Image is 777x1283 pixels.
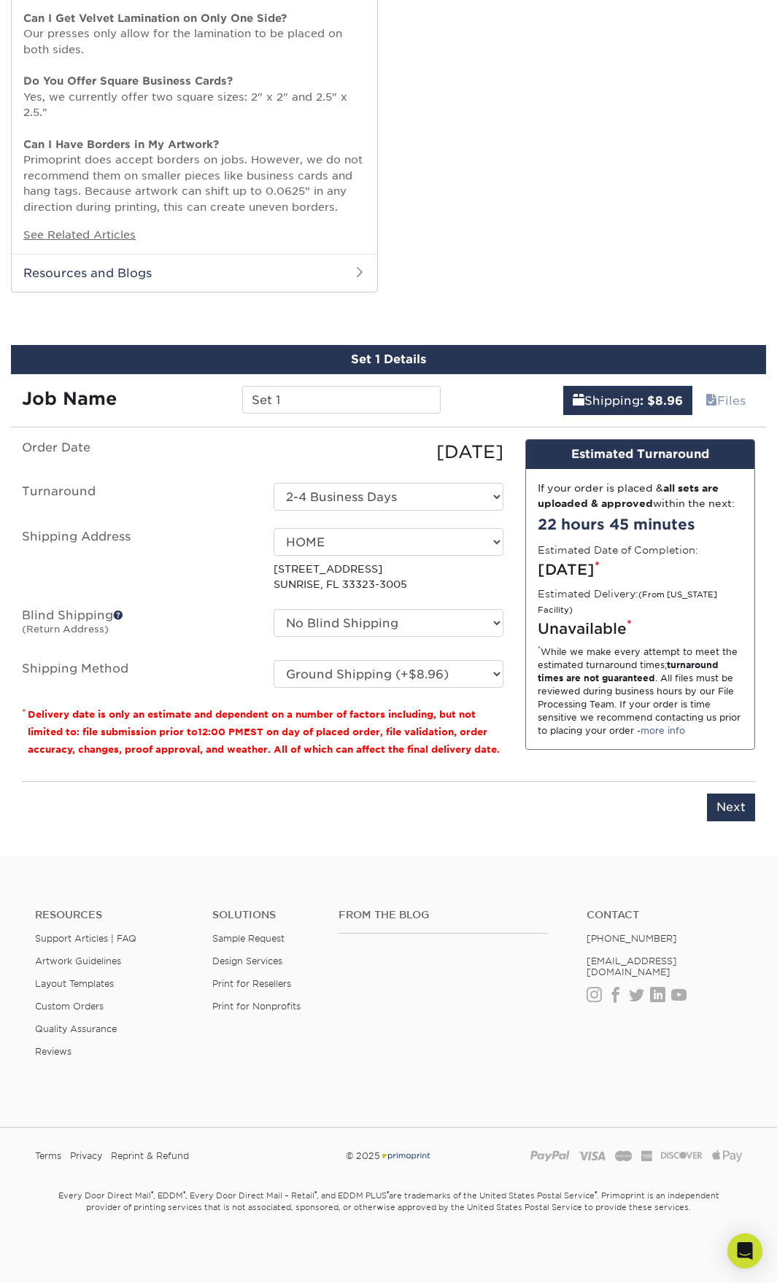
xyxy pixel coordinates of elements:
a: [PHONE_NUMBER] [587,933,677,944]
strong: turnaround times are not guaranteed [538,659,719,683]
a: Print for Nonprofits [212,1001,301,1012]
label: Blind Shipping [11,609,263,643]
input: Enter a job name [242,386,441,414]
a: Contact [587,909,742,921]
div: 22 hours 45 minutes [538,513,743,535]
a: more info [641,725,685,736]
div: Open Intercom Messenger [727,1233,762,1268]
a: See Related Articles [23,228,136,241]
input: Next [707,794,755,821]
span: 12:00 PM [198,726,244,737]
a: Shipping: $8.96 [563,386,692,415]
div: While we make every attempt to meet the estimated turnaround times; . All files must be reviewed ... [538,646,743,737]
h4: Solutions [212,909,317,921]
small: (From [US_STATE] Facility) [538,590,717,614]
div: Unavailable [538,618,743,640]
sup: ® [314,1190,317,1197]
h4: Resources [35,909,190,921]
img: Primoprint [380,1150,431,1161]
sup: ® [183,1190,185,1197]
sup: ® [387,1190,389,1197]
div: Set 1 Details [11,345,766,374]
a: Artwork Guidelines [35,956,121,966]
a: [EMAIL_ADDRESS][DOMAIN_NAME] [587,956,677,977]
strong: Do You Offer Square Business Cards? [23,74,233,87]
small: (Return Address) [22,624,109,635]
h4: From the Blog [339,909,547,921]
span: files [706,394,717,408]
strong: Can I Get Velvet Lamination on Only One Side? [23,12,287,24]
strong: Job Name [22,388,117,409]
div: © 2025 [267,1145,510,1167]
small: Every Door Direct Mail , EDDM , Every Door Direct Mail – Retail , and EDDM PLUS are trademarks of... [11,1185,766,1249]
a: Custom Orders [35,1001,104,1012]
a: Reprint & Refund [111,1145,189,1167]
label: Estimated Delivery: [538,586,743,616]
label: Estimated Date of Completion: [538,543,698,557]
a: Terms [35,1145,61,1167]
a: Reviews [35,1046,71,1057]
span: shipping [573,394,584,408]
b: : $8.96 [640,394,683,408]
h2: Resources and Blogs [12,254,377,292]
a: Privacy [70,1145,102,1167]
label: Shipping Address [11,528,263,592]
strong: all sets are uploaded & approved [538,482,719,508]
a: Layout Templates [35,978,114,989]
sup: ® [595,1190,597,1197]
a: Print for Resellers [212,978,291,989]
div: [DATE] [263,439,514,465]
a: Design Services [212,956,282,966]
div: If your order is placed & within the next: [538,481,743,511]
div: [DATE] [538,559,743,581]
label: Order Date [11,439,263,465]
strong: Can I Have Borders in My Artwork? [23,138,219,150]
a: Quality Assurance [35,1023,117,1034]
small: Delivery date is only an estimate and dependent on a number of factors including, but not limited... [28,709,500,755]
sup: ® [151,1190,153,1197]
a: Sample Request [212,933,285,944]
label: Shipping Method [11,660,263,688]
a: Support Articles | FAQ [35,933,136,944]
a: Files [696,386,755,415]
p: [STREET_ADDRESS] SUNRISE, FL 33323-3005 [274,562,503,592]
div: Estimated Turnaround [526,440,754,469]
label: Turnaround [11,483,263,511]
